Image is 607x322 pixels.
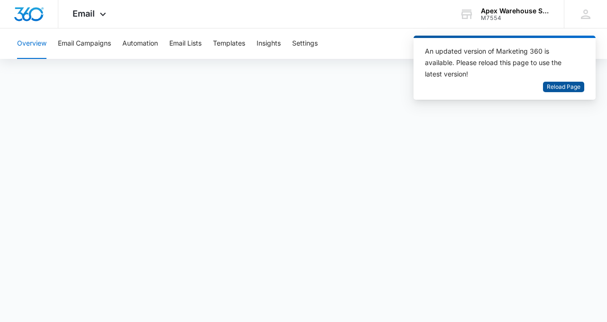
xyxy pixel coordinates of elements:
div: An updated version of Marketing 360 is available. Please reload this page to use the latest version! [425,46,573,80]
div: account id [481,15,550,21]
button: Insights [257,28,281,59]
button: Email Lists [169,28,202,59]
span: Reload Page [547,83,580,92]
button: Reload Page [543,82,584,93]
button: Email Campaigns [58,28,111,59]
button: Settings [292,28,318,59]
div: account name [481,7,550,15]
span: Email [73,9,95,19]
button: Templates [213,28,245,59]
button: Automation [122,28,158,59]
button: Overview [17,28,46,59]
